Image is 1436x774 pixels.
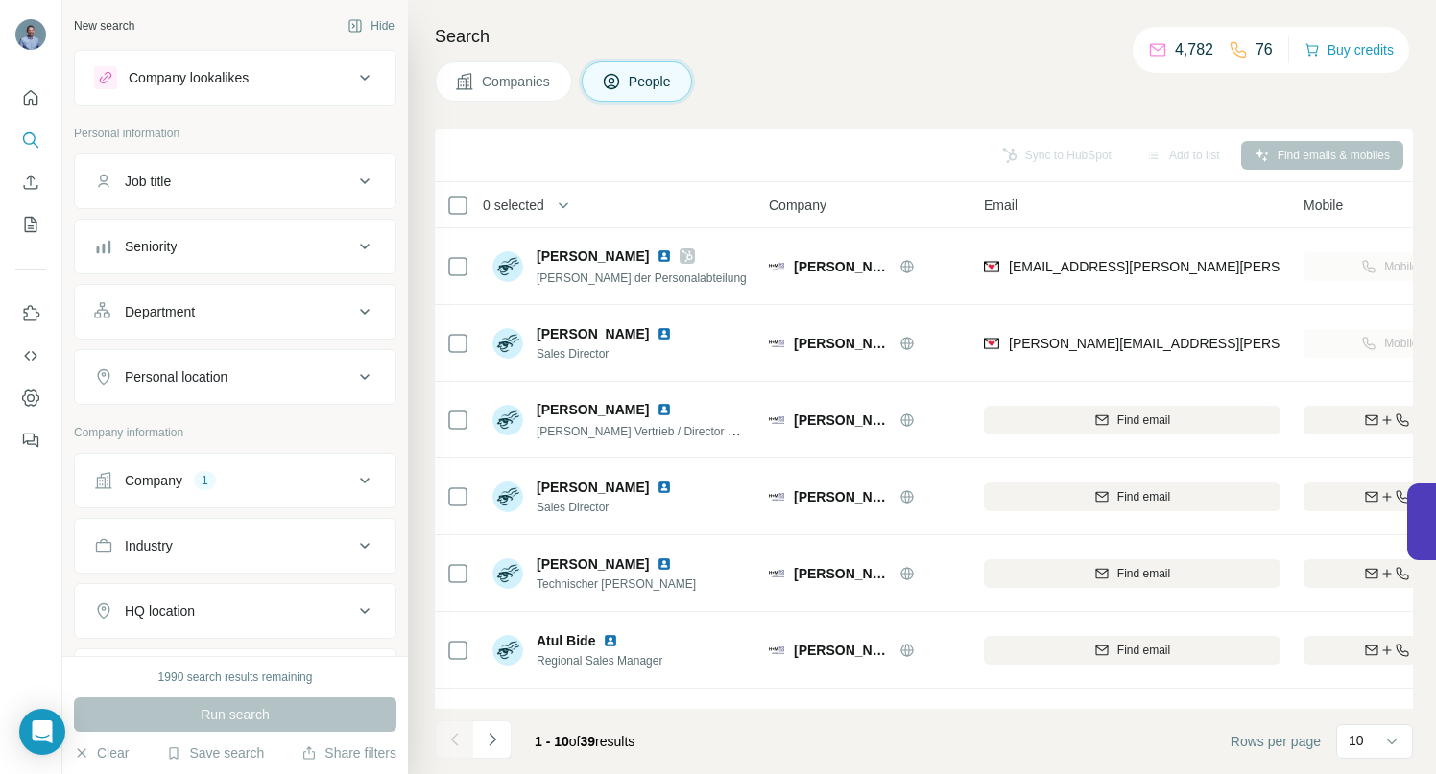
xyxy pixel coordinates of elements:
span: Mobile [1304,196,1343,215]
span: [PERSON_NAME] AND Mühlich [794,334,890,353]
span: [PERSON_NAME] AND Mühlich [794,257,890,276]
img: LinkedIn logo [657,709,672,724]
button: Clear [74,743,129,762]
span: Sales Director [537,499,680,516]
button: Feedback [15,423,46,457]
span: Find email [1117,565,1170,582]
img: LinkedIn logo [657,556,672,572]
span: 39 [581,734,596,749]
div: Department [125,302,195,321]
img: Avatar [15,19,46,50]
img: LinkedIn logo [657,326,672,341]
span: 1 - 10 [535,734,569,749]
h4: Search [435,23,1413,50]
span: Technischer [PERSON_NAME] [537,575,696,593]
span: [PERSON_NAME] AND Mühlich [794,564,890,583]
button: Enrich CSV [15,165,46,199]
p: 76 [1256,38,1273,61]
span: Sales Director [537,345,680,363]
div: Job title [125,172,171,191]
span: [PERSON_NAME] [537,554,649,574]
img: Avatar [492,481,523,512]
span: Rows per page [1231,732,1321,751]
img: LinkedIn logo [603,633,618,648]
div: Company [125,471,182,490]
span: [PERSON_NAME] AND Mühlich [794,487,890,506]
img: Avatar [492,251,523,282]
button: Company1 [75,457,395,504]
button: Use Surfe on LinkedIn [15,296,46,331]
p: 4,782 [1175,38,1213,61]
button: Use Surfe API [15,339,46,373]
span: Email [984,196,1017,215]
span: [PERSON_NAME] [537,478,649,497]
img: LinkedIn logo [657,402,672,417]
span: [PERSON_NAME] AND Mühlich [794,410,890,430]
button: Navigate to next page [473,720,512,759]
img: Logo of Hinderer AND Mühlich [769,566,784,581]
img: Logo of Hinderer AND Mühlich [769,412,784,428]
span: [PERSON_NAME] [537,246,649,266]
button: Find email [984,482,1280,511]
span: results [535,734,634,749]
span: [PERSON_NAME] Vertrieb / Director Sales [537,423,756,438]
div: Personal location [125,367,227,387]
div: 1 [194,472,216,489]
button: Department [75,289,395,335]
button: Dashboard [15,381,46,415]
span: People [629,72,673,91]
button: Personal location [75,354,395,400]
button: Share filters [301,743,396,762]
div: Seniority [125,237,177,256]
img: Logo of Hinderer AND Mühlich [769,336,784,351]
button: Quick start [15,81,46,115]
button: Hide [334,12,408,40]
button: Save search [166,743,264,762]
span: [PERSON_NAME] der Personalabteilung [537,271,747,285]
button: Find email [984,406,1280,434]
img: Logo of Hinderer AND Mühlich [769,643,784,658]
span: Find email [1117,488,1170,505]
img: provider findymail logo [984,257,999,276]
span: of [569,734,581,749]
img: Logo of Hinderer AND Mühlich [769,489,784,504]
img: provider findymail logo [984,334,999,353]
span: Find email [1117,411,1170,429]
button: Seniority [75,223,395,270]
img: LinkedIn logo [657,480,672,495]
button: Search [15,123,46,157]
span: [PERSON_NAME] AND Mühlich [794,641,890,660]
button: Company lookalikes [75,55,395,101]
img: Avatar [492,405,523,435]
img: Avatar [492,558,523,589]
img: Avatar [492,328,523,359]
button: Find email [984,636,1280,665]
p: Company information [74,424,396,441]
span: Regional Sales Manager [537,652,662,669]
div: Industry [125,536,173,555]
button: My lists [15,207,46,242]
div: New search [74,17,134,35]
div: HQ location [125,601,195,621]
button: Industry [75,523,395,569]
span: [PERSON_NAME] [537,400,649,419]
span: 0 selected [483,196,544,215]
button: Buy credits [1304,36,1394,63]
p: 10 [1349,731,1364,750]
img: Logo of Hinderer AND Mühlich [769,259,784,274]
span: Find email [1117,642,1170,659]
img: LinkedIn logo [657,248,672,264]
div: Open Intercom Messenger [19,709,65,755]
button: Find email [984,559,1280,588]
img: Avatar [492,635,523,666]
span: Atul Bide [537,631,595,650]
span: [PERSON_NAME] [537,707,649,726]
button: Job title [75,158,395,204]
span: Companies [482,72,552,91]
div: Company lookalikes [129,68,249,87]
p: Personal information [74,125,396,142]
span: Company [769,196,826,215]
span: [PERSON_NAME] [537,324,649,343]
button: Annual revenue ($) [75,653,395,699]
button: HQ location [75,588,395,634]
